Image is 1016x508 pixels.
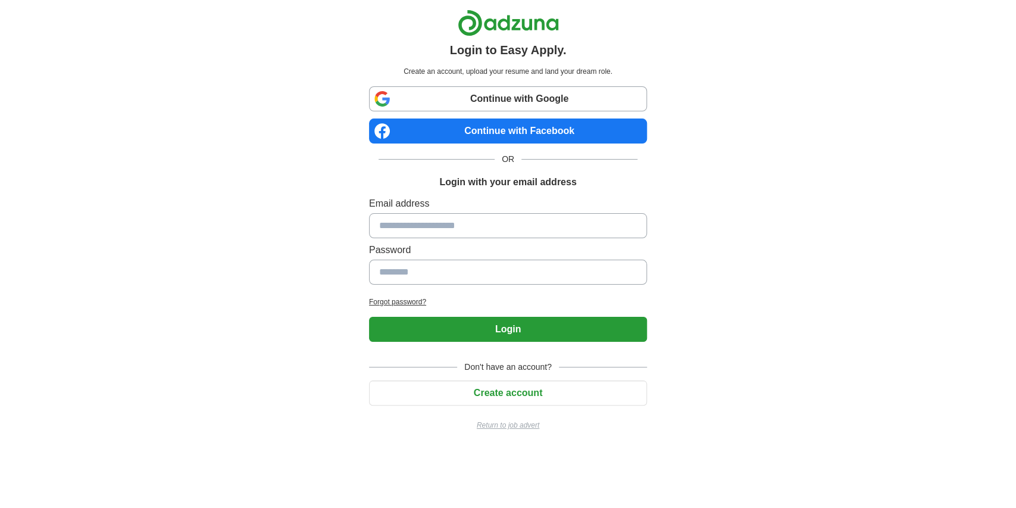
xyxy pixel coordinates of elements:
[369,420,647,431] a: Return to job advert
[369,86,647,111] a: Continue with Google
[369,119,647,144] a: Continue with Facebook
[369,381,647,406] button: Create account
[458,10,559,36] img: Adzuna logo
[369,297,647,307] a: Forgot password?
[369,317,647,342] button: Login
[450,41,567,59] h1: Login to Easy Apply.
[369,197,647,211] label: Email address
[371,66,645,77] p: Create an account, upload your resume and land your dream role.
[495,153,521,166] span: OR
[457,361,559,373] span: Don't have an account?
[439,175,576,189] h1: Login with your email address
[369,243,647,257] label: Password
[369,388,647,398] a: Create account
